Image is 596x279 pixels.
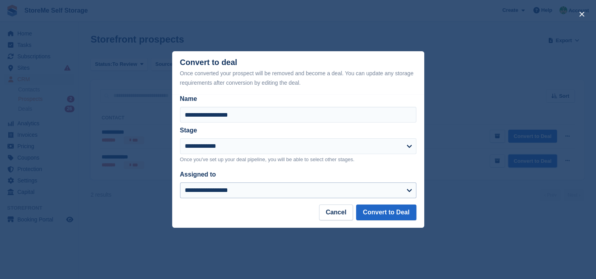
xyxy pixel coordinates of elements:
[356,205,416,220] button: Convert to Deal
[576,8,588,20] button: close
[180,127,197,134] label: Stage
[319,205,353,220] button: Cancel
[180,171,216,178] label: Assigned to
[180,69,416,87] div: Once converted your prospect will be removed and become a deal. You can update any storage requir...
[180,156,416,164] p: Once you've set up your deal pipeline, you will be able to select other stages.
[180,94,416,104] label: Name
[180,58,416,87] div: Convert to deal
